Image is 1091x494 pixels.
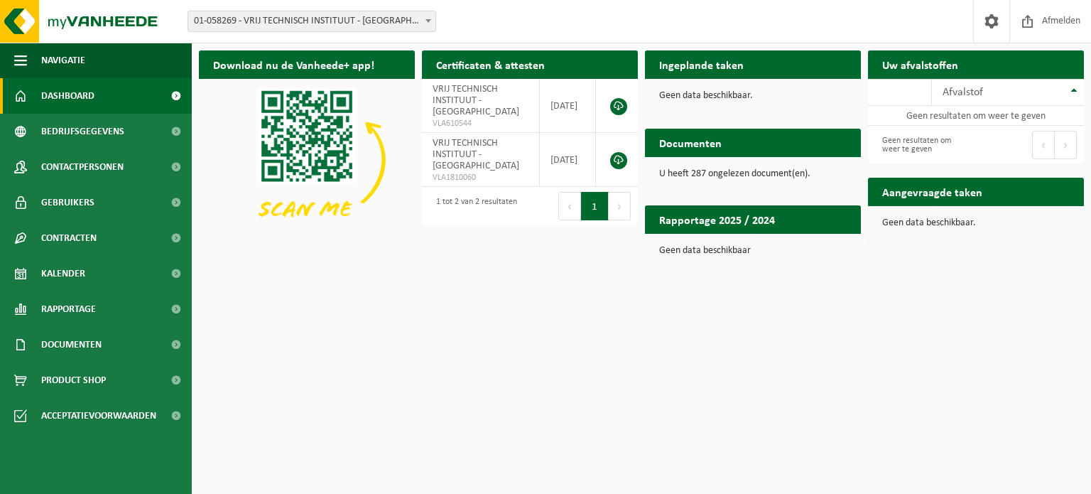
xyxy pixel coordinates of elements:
[433,118,528,129] span: VLA610544
[433,138,519,171] span: VRIJ TECHNISCH INSTITUUT - [GEOGRAPHIC_DATA]
[659,91,847,101] p: Geen data beschikbaar.
[868,50,972,78] h2: Uw afvalstoffen
[188,11,436,32] span: 01-058269 - VRIJ TECHNISCH INSTITUUT - BRUGGE
[540,133,596,187] td: [DATE]
[659,246,847,256] p: Geen data beschikbaar
[540,79,596,133] td: [DATE]
[645,129,736,156] h2: Documenten
[659,169,847,179] p: U heeft 287 ongelezen document(en).
[609,192,631,220] button: Next
[41,220,97,256] span: Contracten
[41,291,96,327] span: Rapportage
[429,190,517,222] div: 1 tot 2 van 2 resultaten
[1055,131,1077,159] button: Next
[433,84,519,117] span: VRIJ TECHNISCH INSTITUUT - [GEOGRAPHIC_DATA]
[188,11,435,31] span: 01-058269 - VRIJ TECHNISCH INSTITUUT - BRUGGE
[41,185,94,220] span: Gebruikers
[41,149,124,185] span: Contactpersonen
[41,114,124,149] span: Bedrijfsgegevens
[41,78,94,114] span: Dashboard
[422,50,559,78] h2: Certificaten & attesten
[41,363,106,398] span: Product Shop
[645,50,758,78] h2: Ingeplande taken
[199,79,415,241] img: Download de VHEPlus App
[1032,131,1055,159] button: Previous
[868,178,997,205] h2: Aangevraagde taken
[645,205,789,233] h2: Rapportage 2025 / 2024
[41,398,156,434] span: Acceptatievoorwaarden
[41,327,102,363] span: Documenten
[199,50,389,78] h2: Download nu de Vanheede+ app!
[41,43,85,78] span: Navigatie
[581,192,609,220] button: 1
[755,233,859,262] a: Bekijk rapportage
[868,106,1084,126] td: Geen resultaten om weer te geven
[943,87,983,98] span: Afvalstof
[41,256,85,291] span: Kalender
[882,218,1070,228] p: Geen data beschikbaar.
[558,192,581,220] button: Previous
[875,129,969,161] div: Geen resultaten om weer te geven
[433,172,528,183] span: VLA1810060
